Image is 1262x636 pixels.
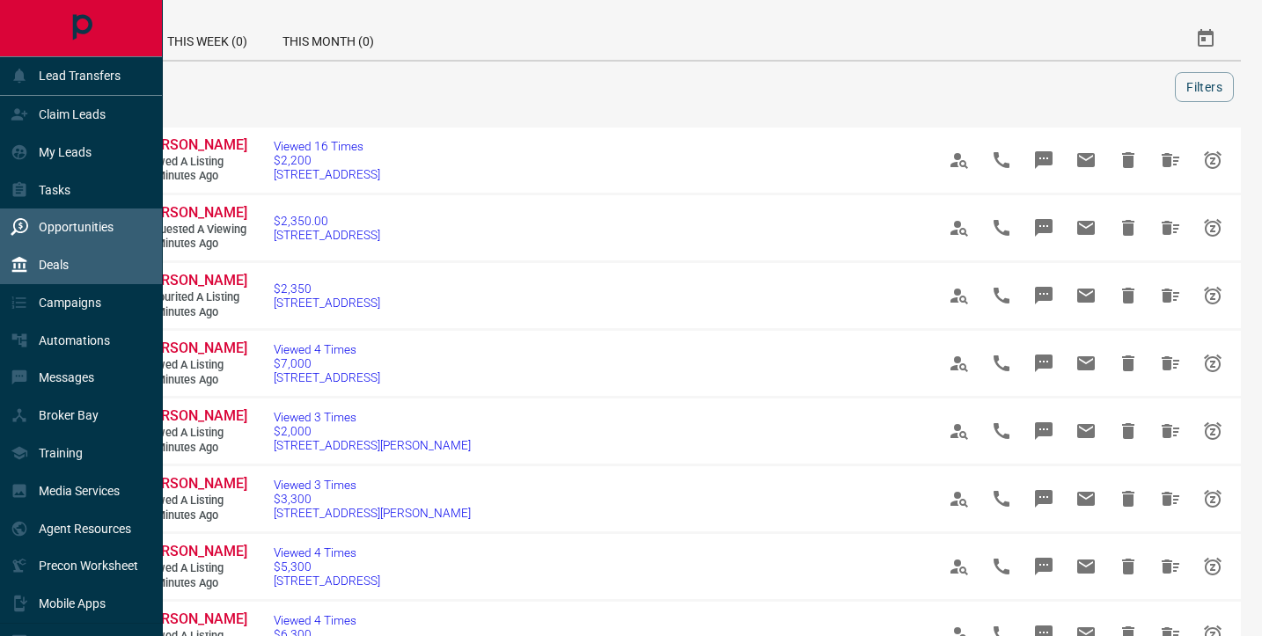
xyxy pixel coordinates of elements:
span: 48 minutes ago [141,237,246,252]
span: Hide [1107,274,1149,317]
span: Email [1065,139,1107,181]
span: Snooze [1192,207,1234,249]
span: Hide [1107,207,1149,249]
span: Snooze [1192,342,1234,384]
span: Message [1023,410,1065,452]
button: Select Date Range [1185,18,1227,60]
span: [PERSON_NAME] [141,272,247,289]
span: $5,300 [274,559,380,574]
span: [PERSON_NAME] [141,407,247,424]
span: View Profile [938,139,980,181]
span: View Profile [938,207,980,249]
a: [PERSON_NAME] [141,475,246,493]
a: Viewed 3 Times$3,300[STREET_ADDRESS][PERSON_NAME] [274,478,471,520]
span: 56 minutes ago [141,576,246,591]
span: Favourited a Listing [141,290,246,305]
a: [PERSON_NAME] [141,136,246,155]
span: Email [1065,545,1107,588]
span: [PERSON_NAME] [141,610,247,627]
span: Hide All from Luz Ramirez [1149,274,1192,317]
span: $2,000 [274,424,471,438]
span: Viewed 3 Times [274,410,471,424]
span: Viewed 4 Times [274,613,380,627]
div: This Month (0) [265,18,392,60]
span: Viewed a Listing [141,493,246,508]
span: Viewed 4 Times [274,545,380,559]
span: View Profile [938,274,980,317]
span: View Profile [938,545,980,588]
span: Call [980,478,1023,520]
a: Viewed 16 Times$2,200[STREET_ADDRESS] [274,139,380,181]
span: View Profile [938,410,980,452]
span: $2,350 [274,281,380,296]
a: [PERSON_NAME] [141,407,246,426]
button: Filters [1175,72,1234,102]
a: [PERSON_NAME] [141,543,246,561]
span: $7,000 [274,356,380,370]
span: [STREET_ADDRESS] [274,167,380,181]
span: Email [1065,207,1107,249]
span: Snooze [1192,274,1234,317]
span: 52 minutes ago [141,508,246,523]
span: 49 minutes ago [141,305,246,320]
span: Call [980,207,1023,249]
span: [PERSON_NAME] [141,136,247,153]
span: 52 minutes ago [141,441,246,456]
span: Message [1023,545,1065,588]
a: Viewed 4 Times$5,300[STREET_ADDRESS] [274,545,380,588]
span: Requested a Viewing [141,223,246,238]
span: Message [1023,342,1065,384]
span: Hide [1107,410,1149,452]
span: Hide [1107,342,1149,384]
span: Viewed a Listing [141,155,246,170]
span: Viewed a Listing [141,561,246,576]
span: Hide All from Kahn Scott [1149,545,1192,588]
span: [STREET_ADDRESS] [274,574,380,588]
span: Email [1065,478,1107,520]
span: [STREET_ADDRESS] [274,228,380,242]
span: Call [980,545,1023,588]
span: 50 minutes ago [141,373,246,388]
span: Hide [1107,478,1149,520]
span: [STREET_ADDRESS][PERSON_NAME] [274,506,471,520]
span: 15 minutes ago [141,169,246,184]
span: [PERSON_NAME] [141,475,247,492]
span: Viewed 4 Times [274,342,380,356]
a: [PERSON_NAME] [141,272,246,290]
div: This Week (0) [150,18,265,60]
span: Viewed 3 Times [274,478,471,492]
span: View Profile [938,478,980,520]
span: Call [980,410,1023,452]
span: [PERSON_NAME] [141,204,247,221]
span: Viewed 16 Times [274,139,380,153]
span: Hide [1107,139,1149,181]
span: [PERSON_NAME] [141,340,247,356]
span: Hide All from Luz Ramirez [1149,207,1192,249]
span: Hide All from Jess Whelan [1149,139,1192,181]
span: Viewed a Listing [141,426,246,441]
span: Email [1065,274,1107,317]
span: $2,200 [274,153,380,167]
span: Call [980,139,1023,181]
span: Email [1065,410,1107,452]
span: Hide [1107,545,1149,588]
span: [STREET_ADDRESS][PERSON_NAME] [274,438,471,452]
span: $2,350.00 [274,214,380,228]
span: Hide All from Lora Yang [1149,478,1192,520]
span: Hide All from Lora Yang [1149,410,1192,452]
span: [STREET_ADDRESS] [274,296,380,310]
span: Message [1023,274,1065,317]
span: View Profile [938,342,980,384]
span: [STREET_ADDRESS] [274,370,380,384]
span: Call [980,274,1023,317]
span: Snooze [1192,478,1234,520]
span: Hide All from Kahn Scott [1149,342,1192,384]
a: $2,350.00[STREET_ADDRESS] [274,214,380,242]
span: Email [1065,342,1107,384]
span: Snooze [1192,410,1234,452]
span: Snooze [1192,139,1234,181]
span: $3,300 [274,492,471,506]
a: [PERSON_NAME] [141,204,246,223]
span: [PERSON_NAME] [141,543,247,559]
a: [PERSON_NAME] [141,340,246,358]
